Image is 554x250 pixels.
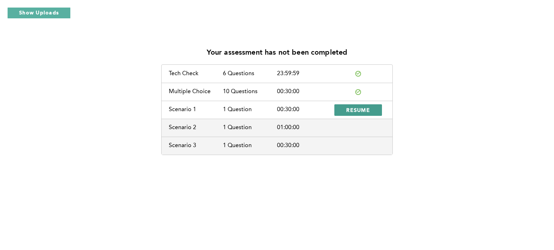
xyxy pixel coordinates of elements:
div: 6 Questions [223,71,277,77]
div: 00:30:00 [277,88,331,95]
div: 23:59:59 [277,71,331,77]
div: 1 Question [223,106,277,113]
div: 00:30:00 [277,106,331,113]
div: Scenario 1 [169,106,223,113]
div: 00:30:00 [277,142,331,149]
div: Tech Check [169,71,223,77]
button: RESUME [334,104,382,116]
div: Multiple Choice [169,88,223,95]
p: Your assessment has not been completed [207,49,348,57]
div: 01:00:00 [277,124,331,131]
div: 1 Question [223,124,277,131]
span: RESUME [346,106,370,113]
div: 10 Questions [223,88,277,95]
div: 1 Question [223,142,277,149]
div: Scenario 2 [169,124,223,131]
div: Scenario 3 [169,142,223,149]
button: Show Uploads [7,7,71,19]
